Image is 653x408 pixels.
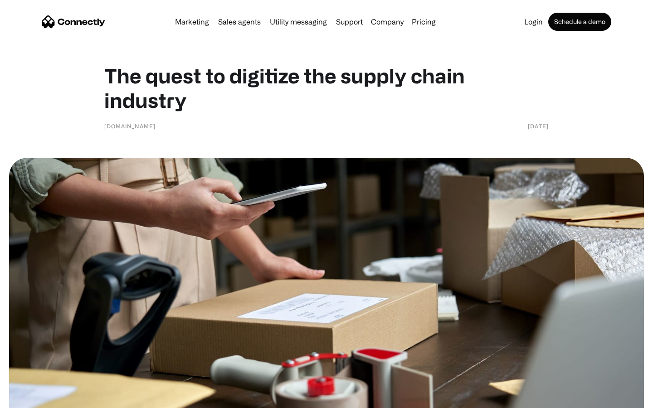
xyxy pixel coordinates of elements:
[266,18,331,25] a: Utility messaging
[408,18,439,25] a: Pricing
[521,18,546,25] a: Login
[548,13,611,31] a: Schedule a demo
[528,121,549,131] div: [DATE]
[368,15,406,28] div: Company
[332,18,366,25] a: Support
[18,392,54,405] ul: Language list
[42,15,105,29] a: home
[171,18,213,25] a: Marketing
[104,63,549,112] h1: The quest to digitize the supply chain industry
[214,18,264,25] a: Sales agents
[9,392,54,405] aside: Language selected: English
[371,15,404,28] div: Company
[104,121,156,131] div: [DOMAIN_NAME]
